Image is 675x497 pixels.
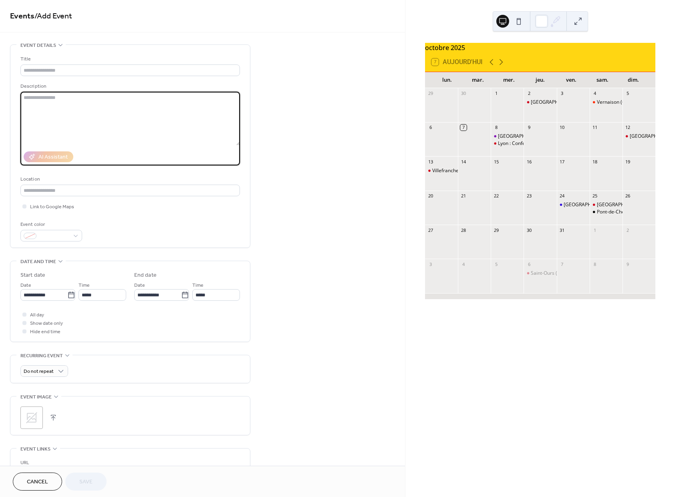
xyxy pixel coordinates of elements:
[531,270,601,277] div: Saint-Ours (63) : forum régional
[625,193,631,199] div: 26
[134,282,145,290] span: Date
[491,133,524,140] div: Lyon. Obsèques
[494,72,525,88] div: mer.
[491,140,524,147] div: Lyon : Conférence désinformation
[531,99,602,106] div: [GEOGRAPHIC_DATA]. Dédicace
[498,140,573,147] div: Lyon : Conférence désinformation
[20,258,56,266] span: Date and time
[625,91,631,97] div: 5
[526,227,532,233] div: 30
[425,43,655,52] div: octobre 2025
[20,175,238,183] div: Location
[590,209,623,215] div: Pont-de-Cheruy (38); Drakkar
[20,406,43,429] div: ;
[427,261,433,267] div: 3
[20,55,238,63] div: Title
[592,193,598,199] div: 25
[590,201,623,208] div: Lyon. UALR cérémonie
[20,41,56,50] span: Event details
[618,72,649,88] div: dim.
[592,261,598,267] div: 8
[427,159,433,165] div: 13
[30,311,44,320] span: All day
[30,203,74,211] span: Link to Google Maps
[460,91,466,97] div: 30
[493,159,499,165] div: 15
[525,72,556,88] div: jeu.
[425,167,458,174] div: Villefranche/S.(69). Parrainage
[460,125,466,131] div: 7
[556,72,587,88] div: ven.
[524,99,556,106] div: Lyon. Dédicace
[30,320,63,328] span: Show date only
[526,261,532,267] div: 6
[625,125,631,131] div: 12
[587,72,618,88] div: sam.
[460,261,466,267] div: 4
[526,91,532,97] div: 2
[493,193,499,199] div: 22
[24,367,54,376] span: Do not repeat
[592,159,598,165] div: 18
[79,282,90,290] span: Time
[20,282,31,290] span: Date
[498,133,571,140] div: [GEOGRAPHIC_DATA]. Obsèques
[590,99,623,106] div: Vernaison (69) Saint-Michel
[34,9,72,24] span: / Add Event
[192,282,204,290] span: Time
[460,227,466,233] div: 28
[559,193,565,199] div: 24
[432,167,524,174] div: Villefranche/S.(69). [GEOGRAPHIC_DATA]
[557,201,590,208] div: Villefranche/Saône : Messe
[20,459,238,467] div: URL
[526,125,532,131] div: 9
[524,270,556,277] div: Saint-Ours (63) : forum régional
[625,159,631,165] div: 19
[625,261,631,267] div: 9
[559,91,565,97] div: 3
[493,91,499,97] div: 1
[20,82,238,91] div: Description
[625,227,631,233] div: 2
[20,271,45,280] div: Start date
[559,261,565,267] div: 7
[427,193,433,199] div: 20
[526,159,532,165] div: 16
[460,193,466,199] div: 21
[27,478,48,487] span: Cancel
[463,72,494,88] div: mar.
[431,72,463,88] div: lun.
[427,125,433,131] div: 6
[20,445,50,453] span: Event links
[13,473,62,491] button: Cancel
[559,227,565,233] div: 31
[427,227,433,233] div: 27
[493,227,499,233] div: 29
[592,125,598,131] div: 11
[592,91,598,97] div: 4
[20,220,81,229] div: Event color
[559,159,565,165] div: 17
[20,352,63,360] span: Recurring event
[460,159,466,165] div: 14
[10,9,34,24] a: Events
[20,393,52,401] span: Event image
[493,125,499,131] div: 8
[559,125,565,131] div: 10
[592,227,598,233] div: 1
[493,261,499,267] div: 5
[526,193,532,199] div: 23
[134,271,157,280] div: End date
[427,91,433,97] div: 29
[623,133,655,140] div: Lyon. Messe des Armées
[30,328,60,336] span: Hide end time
